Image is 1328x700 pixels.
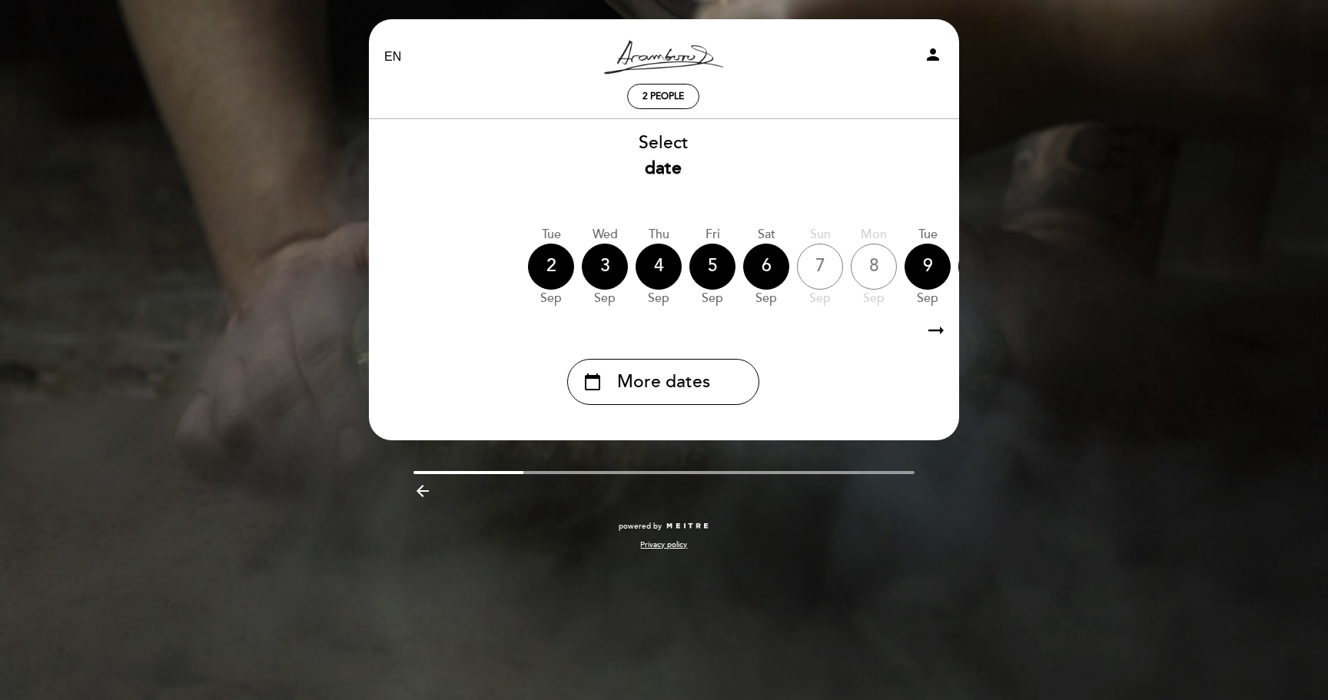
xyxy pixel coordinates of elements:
[567,36,759,78] a: [PERSON_NAME] Resto
[583,369,602,395] i: calendar_today
[642,91,684,102] span: 2 people
[636,290,682,307] div: Sep
[905,226,951,244] div: Tue
[958,226,1004,244] div: Wed
[582,244,628,290] div: 3
[619,521,709,532] a: powered by
[689,244,735,290] div: 5
[619,521,662,532] span: powered by
[582,290,628,307] div: Sep
[413,482,432,500] i: arrow_backward
[528,244,574,290] div: 2
[528,290,574,307] div: Sep
[689,290,735,307] div: Sep
[905,290,951,307] div: Sep
[925,314,948,347] i: arrow_right_alt
[851,244,897,290] div: 8
[851,290,897,307] div: Sep
[924,45,942,69] button: person
[636,226,682,244] div: Thu
[797,244,843,290] div: 7
[666,523,709,530] img: MEITRE
[367,131,959,181] div: Select
[958,244,1004,290] div: 10
[743,290,789,307] div: Sep
[640,539,687,550] a: Privacy policy
[645,158,682,179] b: date
[797,290,843,307] div: Sep
[743,244,789,290] div: 6
[528,226,574,244] div: Tue
[743,226,789,244] div: Sat
[905,244,951,290] div: 9
[617,370,710,395] span: More dates
[582,226,628,244] div: Wed
[958,290,1004,307] div: Sep
[636,244,682,290] div: 4
[924,45,942,64] i: person
[797,226,843,244] div: Sun
[851,226,897,244] div: Mon
[689,226,735,244] div: Fri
